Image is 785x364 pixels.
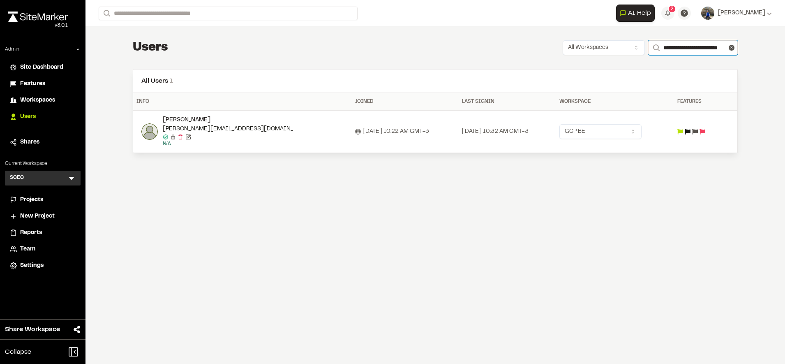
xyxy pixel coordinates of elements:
[355,98,456,105] div: Joined
[20,79,45,88] span: Features
[136,98,349,105] div: Info
[670,5,674,13] span: 2
[648,40,663,55] button: Search
[8,12,68,22] img: rebrand.png
[677,129,719,134] div: Feature flags
[355,127,456,136] div: [DATE] 10:22 AM GMT-3
[718,9,765,18] span: [PERSON_NAME]
[8,22,68,29] div: Oh geez...please don't...
[141,76,729,86] h2: All Users
[141,123,158,140] img: Michael O'Rourke
[5,347,31,357] span: Collapse
[20,212,55,221] span: New Project
[10,79,76,88] a: Features
[20,261,44,270] span: Settings
[169,134,176,140] span: No reset password email sent
[10,174,24,182] h3: SCEC
[163,116,294,148] div: Michael O'Rourke
[170,78,173,84] span: 1
[10,228,76,237] a: Reports
[163,142,171,146] a: N/A
[20,112,36,121] span: Users
[10,212,76,221] a: New Project
[20,96,55,105] span: Workspaces
[163,125,313,134] a: [PERSON_NAME][EMAIL_ADDRESS][DOMAIN_NAME]
[616,5,658,22] div: Open AI Assistant
[20,245,35,254] span: Team
[559,98,671,105] div: Workspace
[701,7,772,20] button: [PERSON_NAME]
[677,98,719,105] div: Features
[628,8,651,18] span: AI Help
[355,129,361,134] span: Signed up via Web
[729,45,734,51] button: Clear text
[20,63,63,72] span: Site Dashboard
[10,112,76,121] a: Users
[10,138,76,147] a: Shares
[462,127,553,136] div: [DATE] 10:32 AM GMT-3
[5,160,81,167] p: Current Workspace
[5,46,19,53] p: Admin
[10,96,76,105] a: Workspaces
[661,7,674,20] button: 2
[163,116,294,125] div: [PERSON_NAME]
[616,5,655,22] button: Open AI Assistant
[20,138,39,147] span: Shares
[10,261,76,270] a: Settings
[462,98,553,105] div: Last Signin
[5,325,60,334] span: Share Workspace
[20,195,43,204] span: Projects
[133,39,168,56] h1: Users
[10,195,76,204] a: Projects
[701,7,714,20] img: User
[20,228,42,237] span: Reports
[10,245,76,254] a: Team
[99,7,113,20] button: Search
[10,63,76,72] a: Site Dashboard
